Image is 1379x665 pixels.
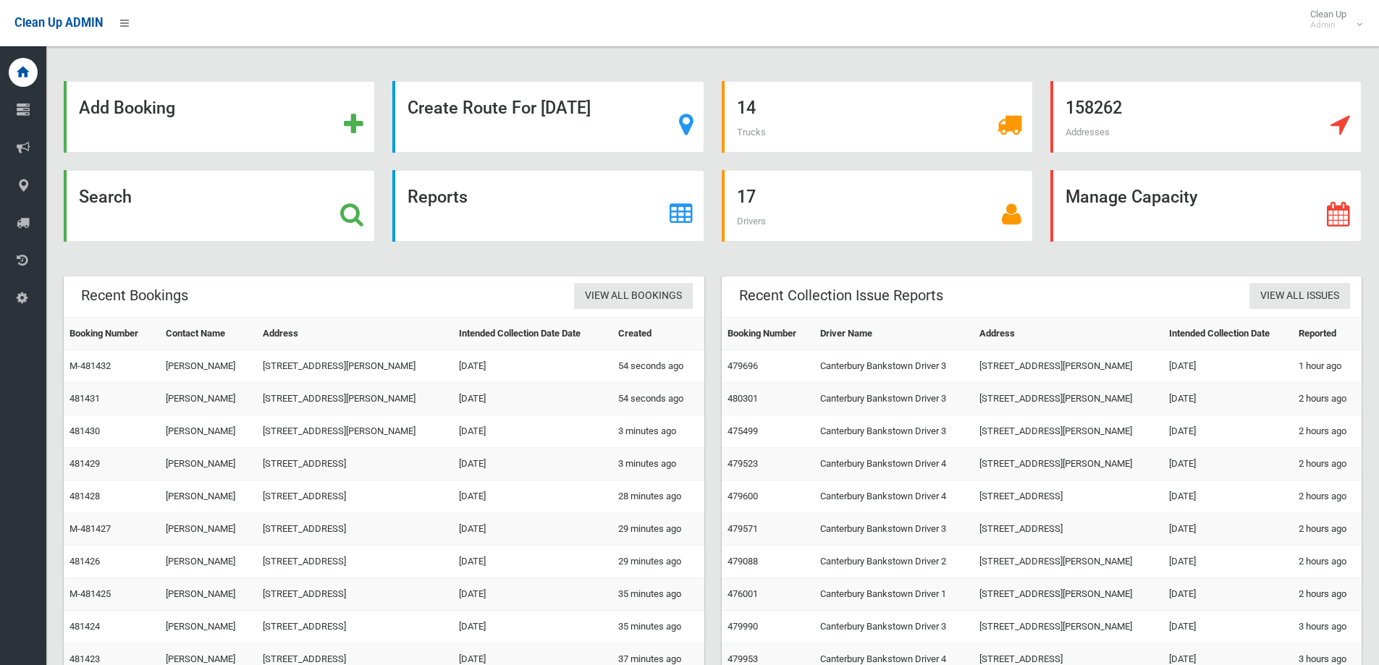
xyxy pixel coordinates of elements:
a: 479571 [728,523,758,534]
td: 2 hours ago [1293,480,1362,513]
td: [DATE] [453,611,612,643]
td: 3 minutes ago [612,448,704,480]
td: [DATE] [453,350,612,383]
strong: 158262 [1066,98,1122,118]
td: [STREET_ADDRESS] [974,513,1163,546]
header: Recent Bookings [64,281,206,310]
a: 481429 [69,458,100,469]
td: [PERSON_NAME] [160,578,257,611]
header: Recent Collection Issue Reports [722,281,961,310]
td: [DATE] [1163,350,1293,383]
a: 479600 [728,491,758,501]
a: 476001 [728,588,758,599]
small: Admin [1310,20,1346,30]
td: Canterbury Bankstown Driver 4 [814,448,974,480]
a: 481426 [69,556,100,567]
td: [STREET_ADDRESS][PERSON_NAME] [974,350,1163,383]
td: [DATE] [1163,611,1293,643]
a: 475499 [728,425,758,436]
td: [DATE] [1163,415,1293,448]
a: 481430 [69,425,100,436]
strong: Add Booking [79,98,175,118]
td: 54 seconds ago [612,383,704,415]
td: [STREET_ADDRESS] [974,480,1163,513]
td: [STREET_ADDRESS][PERSON_NAME] [974,383,1163,415]
td: Canterbury Bankstown Driver 3 [814,350,974,383]
a: 481423 [69,653,100,664]
td: [DATE] [1163,383,1293,415]
a: 479696 [728,360,758,371]
td: 1 hour ago [1293,350,1362,383]
td: [PERSON_NAME] [160,448,257,480]
th: Booking Number [64,318,160,350]
td: [DATE] [1163,578,1293,611]
td: [STREET_ADDRESS][PERSON_NAME] [257,350,453,383]
td: [DATE] [1163,448,1293,480]
td: [PERSON_NAME] [160,546,257,578]
a: 481424 [69,621,100,632]
a: 158262 Addresses [1050,81,1362,153]
td: 29 minutes ago [612,513,704,546]
th: Intended Collection Date Date [453,318,612,350]
th: Contact Name [160,318,257,350]
th: Driver Name [814,318,974,350]
td: [STREET_ADDRESS][PERSON_NAME] [257,415,453,448]
a: 481428 [69,491,100,501]
strong: 17 [737,187,756,207]
span: Drivers [737,216,766,226]
a: M-481427 [69,523,111,534]
td: [DATE] [1163,513,1293,546]
td: [DATE] [453,578,612,611]
a: M-481432 [69,360,111,371]
th: Booking Number [722,318,814,350]
td: [DATE] [1163,480,1293,513]
td: [STREET_ADDRESS][PERSON_NAME] [974,448,1163,480]
strong: 14 [737,98,756,118]
a: 479523 [728,458,758,469]
span: Clean Up [1303,9,1361,30]
td: [STREET_ADDRESS][PERSON_NAME] [257,383,453,415]
td: 28 minutes ago [612,480,704,513]
th: Address [974,318,1163,350]
td: [STREET_ADDRESS] [257,578,453,611]
span: Addresses [1066,127,1110,137]
td: [PERSON_NAME] [160,480,257,513]
strong: Reports [408,187,468,207]
td: 2 hours ago [1293,415,1362,448]
td: 3 minutes ago [612,415,704,448]
a: 480301 [728,393,758,404]
td: 35 minutes ago [612,611,704,643]
a: 479953 [728,653,758,664]
td: [STREET_ADDRESS][PERSON_NAME] [974,546,1163,578]
td: Canterbury Bankstown Driver 3 [814,513,974,546]
th: Created [612,318,704,350]
a: 481431 [69,393,100,404]
td: Canterbury Bankstown Driver 2 [814,546,974,578]
td: 35 minutes ago [612,578,704,611]
a: Search [64,170,375,242]
td: 2 hours ago [1293,383,1362,415]
th: Reported [1293,318,1362,350]
a: 479088 [728,556,758,567]
th: Address [257,318,453,350]
a: 17 Drivers [722,170,1033,242]
td: 2 hours ago [1293,546,1362,578]
td: [STREET_ADDRESS][PERSON_NAME] [974,578,1163,611]
span: Clean Up ADMIN [14,16,103,30]
strong: Create Route For [DATE] [408,98,591,118]
td: [DATE] [453,415,612,448]
td: 2 hours ago [1293,513,1362,546]
td: [PERSON_NAME] [160,513,257,546]
td: 54 seconds ago [612,350,704,383]
td: [DATE] [453,383,612,415]
td: Canterbury Bankstown Driver 3 [814,383,974,415]
td: Canterbury Bankstown Driver 3 [814,415,974,448]
a: View All Bookings [574,283,693,310]
strong: Search [79,187,132,207]
td: 29 minutes ago [612,546,704,578]
td: [STREET_ADDRESS] [257,611,453,643]
a: Manage Capacity [1050,170,1362,242]
td: [DATE] [453,448,612,480]
td: [PERSON_NAME] [160,350,257,383]
td: [DATE] [453,546,612,578]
